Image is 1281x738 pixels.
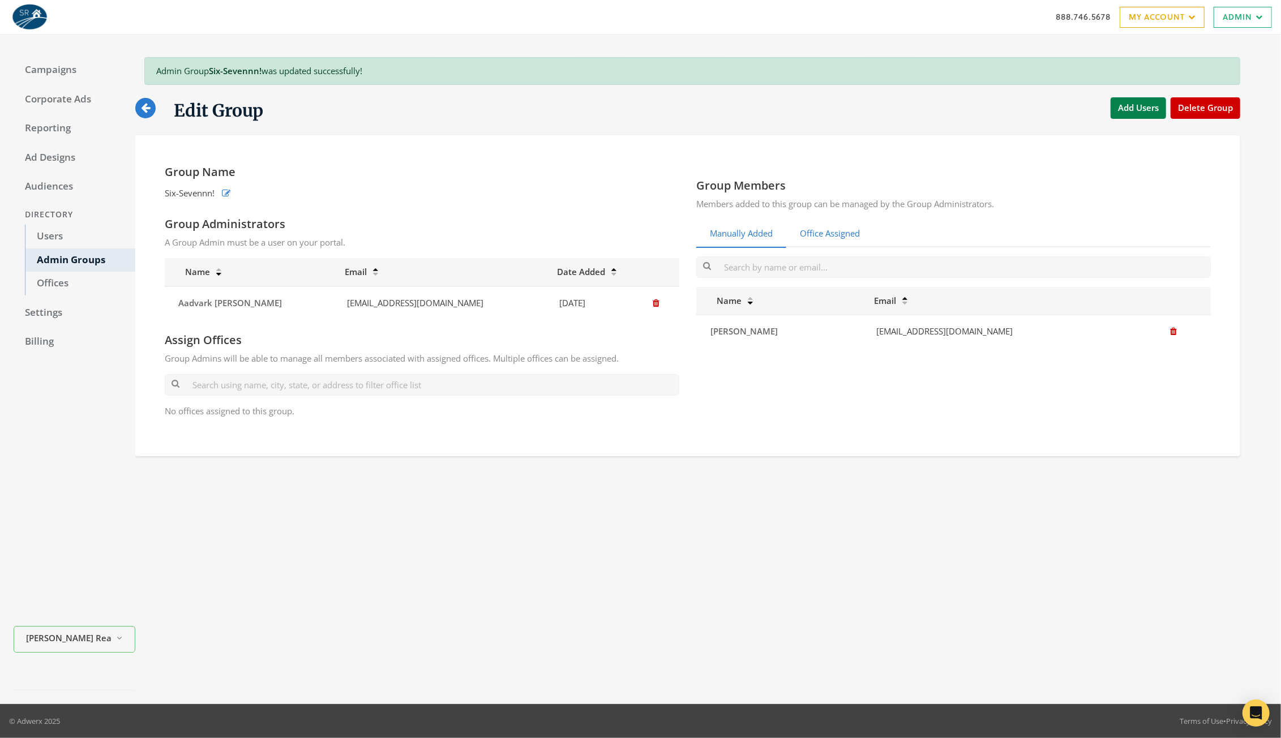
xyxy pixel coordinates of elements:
button: Remove Member [1167,322,1180,341]
p: A Group Admin must be a user on your portal. [165,236,679,249]
span: Name [172,266,210,277]
h4: Group Administrators [165,217,679,231]
span: Name [703,295,742,306]
button: [PERSON_NAME] Realty [14,626,135,653]
td: [DATE] [550,286,642,319]
a: Admin Groups [25,248,135,272]
button: Remove Administrator [650,294,662,312]
span: Email [345,266,367,277]
a: Terms of Use [1180,716,1223,726]
h4: Group Members [696,178,1211,193]
a: Admin [1214,7,1272,28]
p: No offices assigned to this group. [165,405,679,418]
a: Ad Designs [14,146,135,170]
p: Members added to this group can be managed by the Group Administrators. [696,198,1211,211]
div: • [1180,715,1272,727]
a: [PERSON_NAME] [710,324,778,338]
a: Manually Added [696,220,786,248]
span: [PERSON_NAME] [710,325,778,337]
p: © Adwerx 2025 [9,715,60,727]
button: Delete Group [1171,97,1240,118]
img: Adwerx [9,3,50,31]
h4: Group Name [165,165,679,179]
td: [EMAIL_ADDRESS][DOMAIN_NAME] [338,286,551,319]
span: Six-Sevennn! [165,187,215,200]
a: Reporting [14,117,135,140]
h4: Assign Offices [165,333,679,347]
button: Add Users [1111,97,1166,118]
span: [PERSON_NAME] Realty [27,632,112,645]
span: Aadvark [PERSON_NAME] [178,297,282,308]
div: Directory [14,204,135,225]
div: Open Intercom Messenger [1243,700,1270,727]
a: 888.746.5678 [1056,11,1111,23]
div: Admin Group was updated successfully! [144,57,1240,85]
span: Email [874,295,896,306]
input: Search by name or email... [696,256,1211,277]
input: Search using name, city, state, or address to filter office list [165,374,679,395]
a: Office Assigned [786,220,873,248]
a: Audiences [14,175,135,199]
p: Group Admins will be able to manage all members associated with assigned offices. Multiple office... [165,352,679,365]
a: Privacy Policy [1226,716,1272,726]
h1: Edit Group [174,100,263,122]
a: Offices [25,272,135,295]
a: My Account [1120,7,1205,28]
span: Six-Sevennn! [209,65,262,76]
a: Settings [14,301,135,325]
a: Billing [14,330,135,354]
span: Date Added [557,266,605,277]
a: Corporate Ads [14,88,135,111]
a: Users [25,225,135,248]
td: [EMAIL_ADDRESS][DOMAIN_NAME] [867,315,1160,347]
a: Campaigns [14,58,135,82]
